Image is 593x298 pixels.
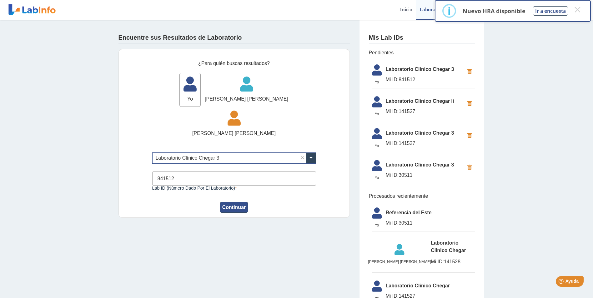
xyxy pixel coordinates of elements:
span: [PERSON_NAME] [PERSON_NAME] [368,259,431,265]
span: Laboratorio Clínico Chegar 3 [386,66,464,73]
div: ¿Para quién buscas resultados? [152,60,316,67]
p: Nuevo HRA disponible [463,7,525,15]
span: Laboratorio Clínico Chegar 3 [386,129,464,137]
span: Yo [368,175,386,181]
span: Laboratorio Clinico Chegar Ii [386,97,464,105]
span: Mi ID: [431,259,444,264]
span: 141528 [431,258,475,266]
span: Clear all [301,154,306,162]
span: Laboratorio Clínico Chegar 3 [386,161,464,169]
span: Pendientes [369,49,475,57]
span: Mi ID: [386,220,399,226]
span: Yo [368,111,386,117]
span: Mi ID: [386,109,399,114]
span: Yo [368,222,386,228]
span: Mi ID: [386,141,399,146]
span: 30511 [386,171,464,179]
span: Laboratorio Clinico Chegar [386,282,475,290]
label: Lab ID (número dado por el laboratorio) [152,186,316,191]
span: Laboratorio Clinico Chegar [431,239,475,254]
span: 141527 [386,108,464,115]
span: Mi ID: [386,77,399,82]
span: 141527 [386,140,464,147]
span: 841512 [386,76,464,83]
span: 30511 [386,219,475,227]
span: Yo [368,79,386,85]
div: i [448,5,451,17]
button: Close this dialog [572,4,583,15]
span: Yo [180,95,200,103]
span: Procesados recientemente [369,192,475,200]
iframe: Help widget launcher [537,274,586,291]
span: Referencia del Este [386,209,475,216]
span: Mi ID: [386,172,399,178]
button: Ir a encuesta [533,6,568,16]
span: Yo [368,143,386,149]
h4: Encuentre sus Resultados de Laboratorio [118,34,242,42]
button: Continuar [220,202,248,213]
h4: Mis Lab IDs [369,34,404,42]
span: [PERSON_NAME] [PERSON_NAME] [205,95,288,103]
span: [PERSON_NAME] [PERSON_NAME] [192,130,276,137]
